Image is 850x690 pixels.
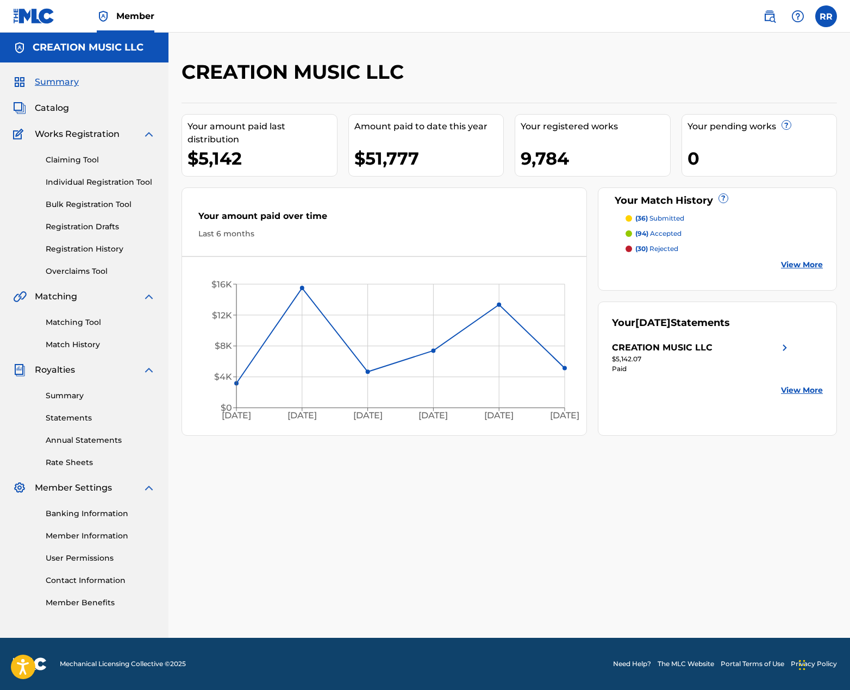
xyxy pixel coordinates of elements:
img: logo [13,657,47,670]
a: View More [781,385,823,396]
tspan: [DATE] [418,410,448,421]
h5: CREATION MUSIC LLC [33,41,143,54]
a: View More [781,259,823,271]
a: Privacy Policy [791,659,837,669]
a: Member Information [46,530,155,542]
a: CREATION MUSIC LLCright chevron icon$5,142.07Paid [612,341,791,374]
a: (30) rejected [626,244,823,254]
div: Your pending works [687,120,837,133]
span: ? [782,121,791,129]
span: (30) [635,244,648,253]
div: $51,777 [354,146,504,171]
a: Registration Drafts [46,221,155,233]
a: CatalogCatalog [13,102,69,115]
span: Summary [35,76,79,89]
a: Overclaims Tool [46,266,155,277]
div: $5,142 [187,146,337,171]
img: search [763,10,776,23]
tspan: [DATE] [222,410,251,421]
a: SummarySummary [13,76,79,89]
tspan: [DATE] [353,410,383,421]
div: Amount paid to date this year [354,120,504,133]
div: 0 [687,146,837,171]
img: Matching [13,290,27,303]
tspan: $0 [221,403,232,413]
a: Claiming Tool [46,154,155,166]
img: Accounts [13,41,26,54]
a: Individual Registration Tool [46,177,155,188]
div: Your amount paid over time [198,210,570,228]
img: expand [142,290,155,303]
a: Need Help? [613,659,651,669]
tspan: $12K [212,310,232,321]
a: (36) submitted [626,214,823,223]
a: Annual Statements [46,435,155,446]
a: Member Benefits [46,597,155,609]
img: MLC Logo [13,8,55,24]
span: ? [719,194,728,203]
a: Contact Information [46,575,155,586]
tspan: [DATE] [484,410,514,421]
span: Member [116,10,154,22]
div: Drag [799,649,805,681]
a: Matching Tool [46,317,155,328]
img: help [791,10,804,23]
span: Member Settings [35,481,112,494]
div: Paid [612,364,791,374]
div: CREATION MUSIC LLC [612,341,712,354]
div: Help [787,5,809,27]
a: User Permissions [46,553,155,564]
a: Statements [46,412,155,424]
span: Matching [35,290,77,303]
span: (94) [635,229,648,237]
img: right chevron icon [778,341,791,354]
p: submitted [635,214,684,223]
span: (36) [635,214,648,222]
h2: CREATION MUSIC LLC [182,60,409,84]
span: [DATE] [635,317,671,329]
a: Rate Sheets [46,457,155,468]
img: Top Rightsholder [97,10,110,23]
div: 9,784 [521,146,670,171]
a: Banking Information [46,508,155,519]
img: Catalog [13,102,26,115]
a: The MLC Website [658,659,714,669]
span: Catalog [35,102,69,115]
a: (94) accepted [626,229,823,239]
span: Royalties [35,363,75,377]
img: Member Settings [13,481,26,494]
img: expand [142,128,155,141]
div: Your Match History [612,193,823,208]
img: Summary [13,76,26,89]
iframe: Chat Widget [796,638,850,690]
div: Your registered works [521,120,670,133]
img: expand [142,481,155,494]
a: Portal Terms of Use [721,659,784,669]
img: expand [142,363,155,377]
p: accepted [635,229,682,239]
tspan: $4K [214,372,232,382]
div: Your Statements [612,316,730,330]
span: Works Registration [35,128,120,141]
span: Mechanical Licensing Collective © 2025 [60,659,186,669]
div: Last 6 months [198,228,570,240]
a: Public Search [759,5,780,27]
tspan: [DATE] [287,410,317,421]
a: Registration History [46,243,155,255]
a: Bulk Registration Tool [46,199,155,210]
div: User Menu [815,5,837,27]
a: Summary [46,390,155,402]
a: Match History [46,339,155,350]
img: Works Registration [13,128,27,141]
p: rejected [635,244,678,254]
tspan: $16K [211,279,232,290]
tspan: $8K [215,341,232,351]
img: Royalties [13,363,26,377]
div: Your amount paid last distribution [187,120,337,146]
tspan: [DATE] [550,410,579,421]
div: $5,142.07 [612,354,791,364]
iframe: Resource Center [820,482,850,569]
